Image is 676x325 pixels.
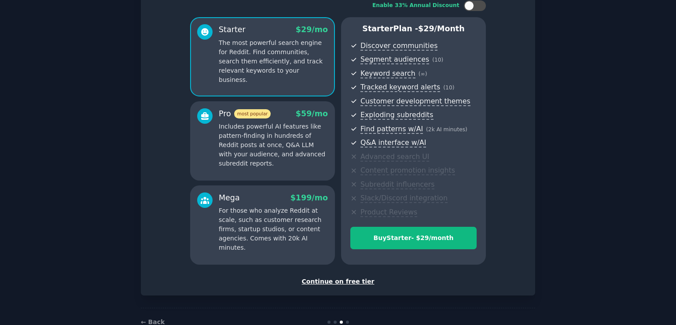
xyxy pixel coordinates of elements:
p: For those who analyze Reddit at scale, such as customer research firms, startup studios, or conte... [219,206,328,252]
p: The most powerful search engine for Reddit. Find communities, search them efficiently, and track ... [219,38,328,85]
span: Slack/Discord integration [360,194,448,203]
span: most popular [234,109,271,118]
span: Exploding subreddits [360,111,433,120]
span: ( ∞ ) [419,71,427,77]
p: Includes powerful AI features like pattern-finding in hundreds of Reddit posts at once, Q&A LLM w... [219,122,328,168]
span: $ 29 /month [418,24,465,33]
span: Customer development themes [360,97,470,106]
span: Tracked keyword alerts [360,83,440,92]
span: Q&A interface w/AI [360,138,426,148]
span: Content promotion insights [360,166,455,175]
span: ( 10 ) [432,57,443,63]
span: Discover communities [360,41,437,51]
span: Product Reviews [360,208,417,217]
span: Advanced search UI [360,152,429,162]
span: ( 2k AI minutes ) [426,126,467,133]
span: Subreddit influencers [360,180,434,189]
span: Segment audiences [360,55,429,64]
span: Find patterns w/AI [360,125,423,134]
span: $ 199 /mo [290,193,328,202]
div: Enable 33% Annual Discount [372,2,459,10]
p: Starter Plan - [350,23,477,34]
span: Keyword search [360,69,415,78]
button: BuyStarter- $29/month [350,227,477,249]
span: ( 10 ) [443,85,454,91]
div: Continue on free tier [150,277,526,286]
div: Buy Starter - $ 29 /month [351,233,476,243]
div: Pro [219,108,271,119]
div: Mega [219,192,240,203]
span: $ 59 /mo [296,109,328,118]
div: Starter [219,24,246,35]
span: $ 29 /mo [296,25,328,34]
